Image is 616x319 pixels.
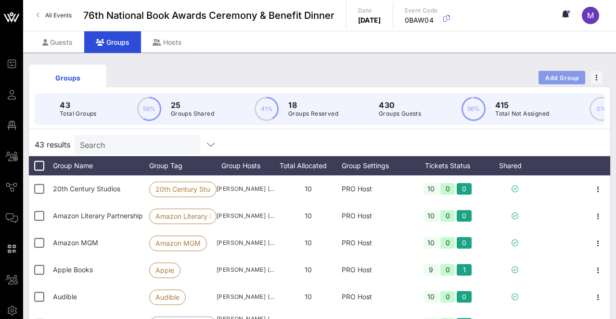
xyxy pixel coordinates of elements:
[60,109,97,119] p: Total Groups
[217,184,274,194] span: [PERSON_NAME] ([PERSON_NAME][EMAIL_ADDRESS][PERSON_NAME][DOMAIN_NAME])
[582,7,599,24] div: M
[155,263,174,278] span: Apple
[457,237,472,249] div: 0
[486,156,544,175] div: Shared
[217,238,274,248] span: [PERSON_NAME] ([EMAIL_ADDRESS][DOMAIN_NAME])
[141,31,193,53] div: Hosts
[342,229,409,256] div: PRO Host
[423,291,438,303] div: 10
[305,239,312,247] span: 10
[149,156,217,175] div: Group Tag
[305,292,312,301] span: 10
[53,239,98,247] span: Amazon MGM
[409,156,486,175] div: Tickets Status
[495,99,549,111] p: 415
[457,210,472,222] div: 0
[587,11,594,20] span: M
[31,8,77,23] a: All Events
[31,31,84,53] div: Guests
[440,264,455,276] div: 0
[53,156,149,175] div: Group Name
[545,74,579,81] span: Add Group
[440,291,455,303] div: 0
[440,210,455,222] div: 0
[379,109,421,119] p: Groups Guests
[171,109,214,119] p: Groups Shared
[342,156,409,175] div: Group Settings
[405,6,438,15] p: Event Code
[155,182,210,197] span: 20th Century Stud…
[217,292,274,302] span: [PERSON_NAME] ([EMAIL_ADDRESS][DOMAIN_NAME])
[305,185,312,193] span: 10
[217,156,274,175] div: Group Hosts
[84,31,141,53] div: Groups
[53,266,93,274] span: Apple Books
[539,71,585,84] button: Add Group
[288,109,338,119] p: Groups Reserved
[155,290,180,305] span: Audible
[342,256,409,283] div: PRO Host
[155,209,210,224] span: Amazon Literary P…
[60,99,97,111] p: 43
[45,12,72,19] span: All Events
[53,185,120,193] span: 20th Century Studios
[358,15,381,25] p: [DATE]
[35,139,70,150] span: 43 results
[423,264,438,276] div: 9
[305,266,312,274] span: 10
[53,292,77,301] span: Audible
[358,6,381,15] p: Date
[274,156,342,175] div: Total Allocated
[305,212,312,220] span: 10
[440,237,455,249] div: 0
[83,8,334,23] span: 76th National Book Awards Ceremony & Benefit Dinner
[342,202,409,229] div: PRO Host
[495,109,549,119] p: Total Not Assigned
[457,183,472,195] div: 0
[217,265,274,275] span: [PERSON_NAME] ([EMAIL_ADDRESS][DOMAIN_NAME])
[37,73,99,83] div: Groups
[423,183,438,195] div: 10
[217,211,274,221] span: [PERSON_NAME] ([EMAIL_ADDRESS][DOMAIN_NAME])
[53,212,143,220] span: Amazon Literary Partnership
[423,210,438,222] div: 10
[440,183,455,195] div: 0
[155,236,201,251] span: Amazon MGM
[288,99,338,111] p: 18
[171,99,214,111] p: 25
[405,15,438,25] p: 0BAW04
[342,175,409,202] div: PRO Host
[342,283,409,310] div: PRO Host
[379,99,421,111] p: 430
[423,237,438,249] div: 10
[457,264,472,276] div: 1
[457,291,472,303] div: 0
